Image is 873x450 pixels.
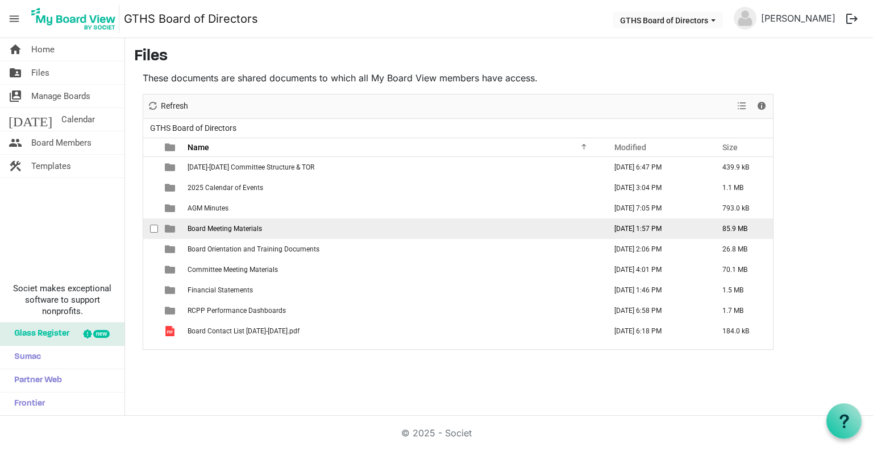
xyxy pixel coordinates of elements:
[602,300,710,321] td: July 16, 2025 6:58 PM column header Modified
[124,7,258,30] a: GTHS Board of Directors
[9,61,22,84] span: folder_shared
[9,85,22,108] span: switch_account
[143,71,774,85] p: These documents are shared documents to which all My Board View members have access.
[840,7,864,31] button: logout
[143,280,158,300] td: checkbox
[188,286,253,294] span: Financial Statements
[710,177,773,198] td: 1.1 MB is template cell column header Size
[61,108,95,131] span: Calendar
[602,157,710,177] td: June 26, 2024 6:47 PM column header Modified
[735,99,749,113] button: View dropdownbutton
[184,239,602,259] td: Board Orientation and Training Documents is template cell column header Name
[710,157,773,177] td: 439.9 kB is template cell column header Size
[184,259,602,280] td: Committee Meeting Materials is template cell column header Name
[28,5,124,33] a: My Board View Logo
[143,198,158,218] td: checkbox
[158,198,184,218] td: is template cell column header type
[184,198,602,218] td: AGM Minutes is template cell column header Name
[184,300,602,321] td: RCPP Performance Dashboards is template cell column header Name
[148,121,239,135] span: GTHS Board of Directors
[9,108,52,131] span: [DATE]
[754,99,770,113] button: Details
[710,300,773,321] td: 1.7 MB is template cell column header Size
[188,245,319,253] span: Board Orientation and Training Documents
[602,218,710,239] td: September 08, 2025 1:57 PM column header Modified
[710,218,773,239] td: 85.9 MB is template cell column header Size
[134,47,864,67] h3: Files
[158,300,184,321] td: is template cell column header type
[31,131,92,154] span: Board Members
[188,184,263,192] span: 2025 Calendar of Events
[143,321,158,341] td: checkbox
[143,259,158,280] td: checkbox
[188,225,262,233] span: Board Meeting Materials
[752,94,771,118] div: Details
[145,99,190,113] button: Refresh
[188,327,300,335] span: Board Contact List [DATE]-[DATE].pdf
[143,300,158,321] td: checkbox
[9,155,22,177] span: construction
[710,321,773,341] td: 184.0 kB is template cell column header Size
[93,330,110,338] div: new
[401,427,472,439] a: © 2025 - Societ
[602,259,710,280] td: July 24, 2025 4:01 PM column header Modified
[710,280,773,300] td: 1.5 MB is template cell column header Size
[602,239,710,259] td: June 26, 2025 2:06 PM column header Modified
[143,239,158,259] td: checkbox
[722,143,738,152] span: Size
[31,155,71,177] span: Templates
[188,204,228,212] span: AGM Minutes
[188,163,314,171] span: [DATE]-[DATE] Committee Structure & TOR
[158,239,184,259] td: is template cell column header type
[143,157,158,177] td: checkbox
[184,321,602,341] td: Board Contact List 2024-2025.pdf is template cell column header Name
[734,7,756,30] img: no-profile-picture.svg
[602,177,710,198] td: February 20, 2025 3:04 PM column header Modified
[710,198,773,218] td: 793.0 kB is template cell column header Size
[188,266,278,274] span: Committee Meeting Materials
[31,85,90,108] span: Manage Boards
[9,131,22,154] span: people
[28,5,119,33] img: My Board View Logo
[158,157,184,177] td: is template cell column header type
[143,177,158,198] td: checkbox
[188,143,209,152] span: Name
[5,283,119,317] span: Societ makes exceptional software to support nonprofits.
[756,7,840,30] a: [PERSON_NAME]
[160,99,189,113] span: Refresh
[143,94,192,118] div: Refresh
[184,177,602,198] td: 2025 Calendar of Events is template cell column header Name
[602,321,710,341] td: April 16, 2025 6:18 PM column header Modified
[158,280,184,300] td: is template cell column header type
[188,307,286,315] span: RCPP Performance Dashboards
[733,94,752,118] div: View
[184,280,602,300] td: Financial Statements is template cell column header Name
[9,369,62,392] span: Partner Web
[158,259,184,280] td: is template cell column header type
[31,61,49,84] span: Files
[710,259,773,280] td: 70.1 MB is template cell column header Size
[613,12,723,28] button: GTHS Board of Directors dropdownbutton
[184,218,602,239] td: Board Meeting Materials is template cell column header Name
[3,8,25,30] span: menu
[710,239,773,259] td: 26.8 MB is template cell column header Size
[158,177,184,198] td: is template cell column header type
[143,218,158,239] td: checkbox
[158,321,184,341] td: is template cell column header type
[9,38,22,61] span: home
[31,38,55,61] span: Home
[9,346,41,369] span: Sumac
[602,198,710,218] td: June 26, 2024 7:05 PM column header Modified
[158,218,184,239] td: is template cell column header type
[184,157,602,177] td: 2024-2025 Committee Structure & TOR is template cell column header Name
[9,323,69,345] span: Glass Register
[602,280,710,300] td: June 26, 2025 1:46 PM column header Modified
[614,143,646,152] span: Modified
[9,393,45,415] span: Frontier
